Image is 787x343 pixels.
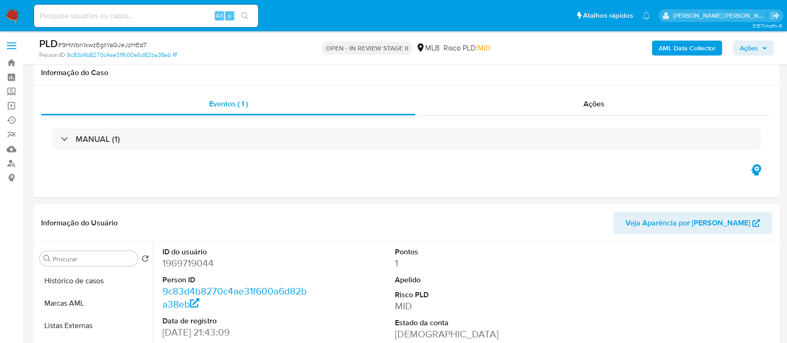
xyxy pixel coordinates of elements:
[39,36,58,51] b: PLD
[416,43,440,53] div: MLB
[235,9,254,22] button: search-icon
[162,284,307,311] a: 9c83d4b8270c4ae31f600a6d82ba38eb
[41,68,772,77] h1: Informação do Caso
[162,275,308,285] dt: Person ID
[625,212,750,234] span: Veja Aparência por [PERSON_NAME]
[53,255,134,263] input: Procurar
[209,98,248,109] span: Eventos ( 1 )
[770,11,780,21] a: Sair
[395,328,541,341] dd: [DEMOGRAPHIC_DATA]
[34,10,258,22] input: Pesquise usuários ou casos...
[652,41,722,56] button: AML Data Collector
[36,315,153,337] button: Listas Externas
[43,255,51,262] button: Procurar
[162,326,308,339] dd: [DATE] 21:43:09
[395,257,541,270] dd: 1
[162,316,308,326] dt: Data de registro
[36,292,153,315] button: Marcas AML
[36,270,153,292] button: Histórico de casos
[583,11,633,21] span: Atalhos rápidos
[228,11,231,20] span: s
[395,275,541,285] dt: Apelido
[67,51,177,59] a: 9c83d4b8270c4ae31f600a6d82ba38eb
[52,128,761,150] div: MANUAL (1)
[395,300,541,313] dd: MID
[583,98,604,109] span: Ações
[659,41,716,56] b: AML Data Collector
[443,43,491,53] span: Risco PLD:
[41,218,118,228] h1: Informação do Usuário
[58,40,147,49] span: # 9HWbn1xwzEglIYaGJeJzHEd7
[39,51,65,59] b: Person ID
[322,42,412,55] p: OPEN - IN REVIEW STAGE II
[395,318,541,328] dt: Estado da conta
[642,12,650,20] a: Notificações
[613,212,772,234] button: Veja Aparência por [PERSON_NAME]
[673,11,767,20] p: alessandra.barbosa@mercadopago.com
[395,247,541,257] dt: Pontos
[141,255,149,265] button: Retornar ao pedido padrão
[162,257,308,270] dd: 1969719044
[740,41,758,56] span: Ações
[216,11,223,20] span: Alt
[733,41,774,56] button: Ações
[395,290,541,300] dt: Risco PLD
[76,134,120,144] h3: MANUAL (1)
[162,247,308,257] dt: ID do usuário
[478,42,491,53] span: MID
